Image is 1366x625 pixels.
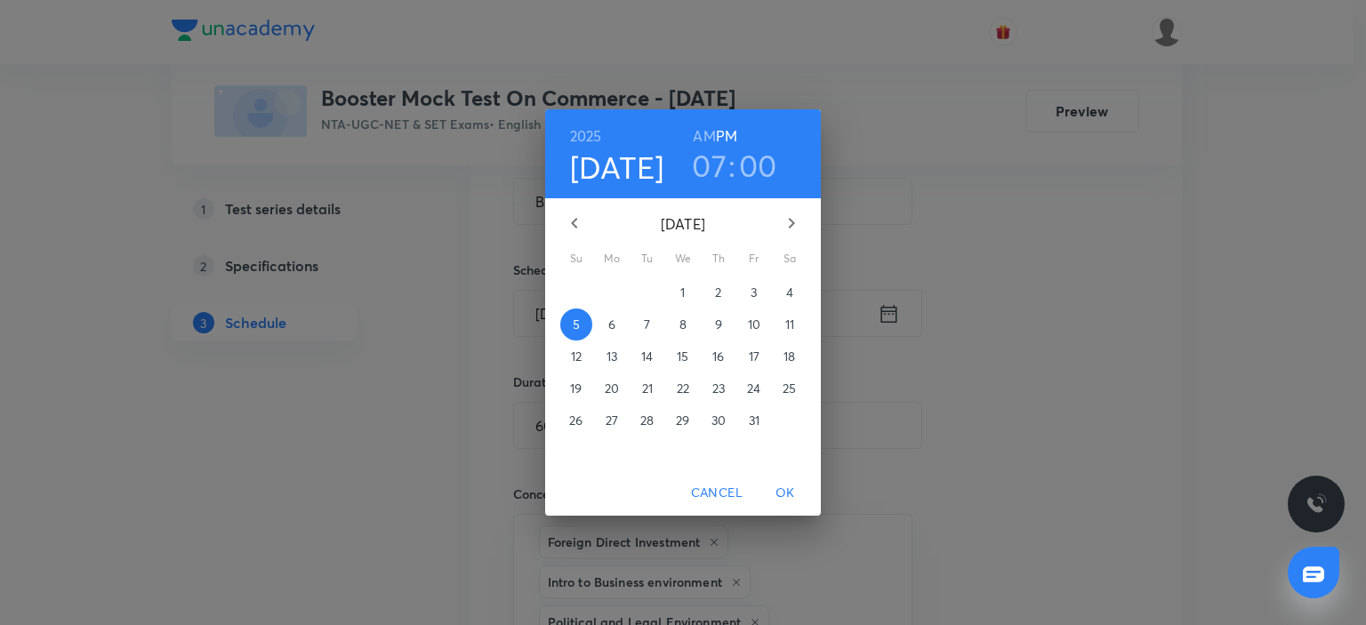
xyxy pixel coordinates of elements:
[667,341,699,373] button: 15
[738,276,770,308] button: 3
[739,147,777,184] button: 00
[738,308,770,341] button: 10
[749,348,759,365] p: 17
[786,284,793,301] p: 4
[570,380,582,397] p: 19
[703,373,735,405] button: 23
[774,308,806,341] button: 11
[738,373,770,405] button: 24
[677,380,689,397] p: 22
[703,341,735,373] button: 16
[560,373,592,405] button: 19
[631,405,663,437] button: 28
[631,373,663,405] button: 21
[703,250,735,268] span: Th
[783,380,796,397] p: 25
[703,405,735,437] button: 30
[728,147,735,184] h3: :
[667,276,699,308] button: 1
[571,348,582,365] p: 12
[783,348,795,365] p: 18
[573,316,580,333] p: 5
[693,124,715,148] button: AM
[691,482,743,504] span: Cancel
[785,316,794,333] p: 11
[716,124,737,148] button: PM
[596,308,628,341] button: 6
[570,148,664,186] button: [DATE]
[608,316,615,333] p: 6
[569,412,583,429] p: 26
[774,276,806,308] button: 4
[738,405,770,437] button: 31
[715,284,721,301] p: 2
[560,405,592,437] button: 26
[667,373,699,405] button: 22
[596,405,628,437] button: 27
[774,373,806,405] button: 25
[606,412,618,429] p: 27
[676,412,689,429] p: 29
[738,341,770,373] button: 17
[641,348,653,365] p: 14
[677,348,688,365] p: 15
[667,308,699,341] button: 8
[684,477,750,509] button: Cancel
[748,316,760,333] p: 10
[642,380,653,397] p: 21
[667,250,699,268] span: We
[711,412,726,429] p: 30
[774,250,806,268] span: Sa
[631,341,663,373] button: 14
[640,412,654,429] p: 28
[712,380,725,397] p: 23
[560,250,592,268] span: Su
[703,308,735,341] button: 9
[757,477,814,509] button: OK
[703,276,735,308] button: 2
[679,316,687,333] p: 8
[680,284,685,301] p: 1
[560,308,592,341] button: 5
[560,341,592,373] button: 12
[774,341,806,373] button: 18
[596,373,628,405] button: 20
[631,308,663,341] button: 7
[751,284,757,301] p: 3
[715,316,722,333] p: 9
[596,250,628,268] span: Mo
[596,341,628,373] button: 13
[631,250,663,268] span: Tu
[644,316,650,333] p: 7
[570,124,602,148] button: 2025
[692,147,727,184] button: 07
[747,380,760,397] p: 24
[764,482,807,504] span: OK
[749,412,759,429] p: 31
[596,213,770,235] p: [DATE]
[607,348,617,365] p: 13
[605,380,619,397] p: 20
[712,348,724,365] p: 16
[738,250,770,268] span: Fr
[667,405,699,437] button: 29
